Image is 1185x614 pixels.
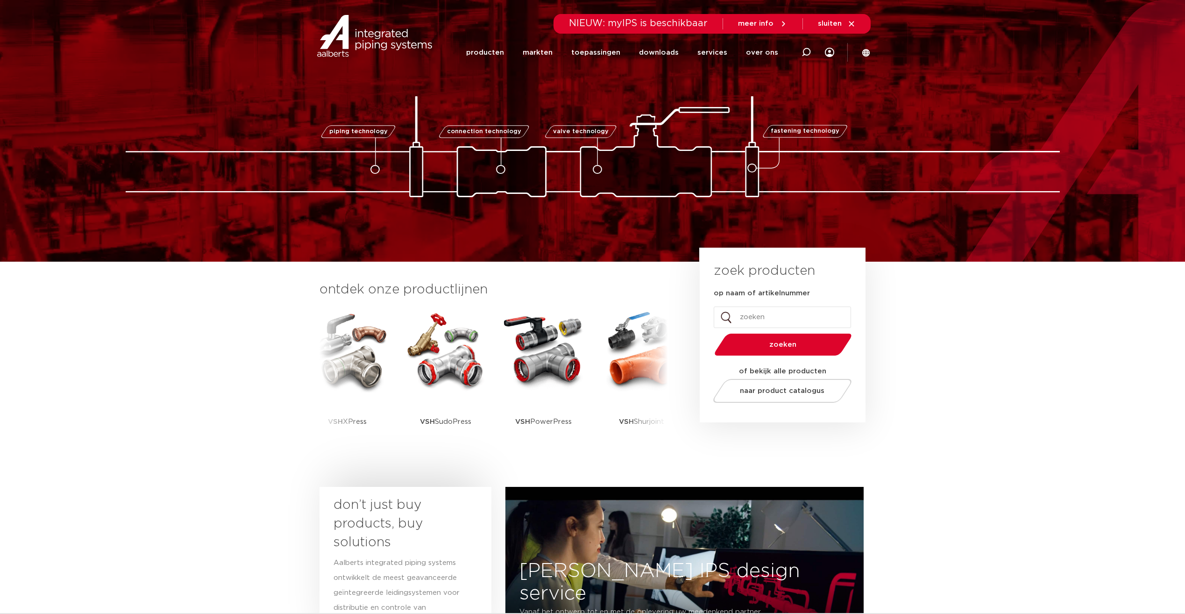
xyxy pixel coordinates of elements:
a: meer info [738,20,788,28]
a: toepassingen [571,35,620,71]
button: zoeken [710,333,855,357]
a: sluiten [818,20,856,28]
span: fastening technology [771,129,839,135]
h3: [PERSON_NAME] IPS design service [505,560,864,605]
strong: VSH [619,418,634,425]
strong: VSH [515,418,530,425]
span: sluiten [818,20,842,27]
input: zoeken [714,307,851,328]
a: VSHShurjoint [600,308,684,451]
a: VSHPowerPress [502,308,586,451]
strong: of bekijk alle producten [739,368,826,375]
h3: ontdek onze productlijnen [319,280,668,299]
strong: VSH [420,418,435,425]
strong: VSH [328,418,343,425]
p: PowerPress [515,393,572,451]
span: meer info [738,20,773,27]
a: naar product catalogus [710,379,854,403]
p: SudoPress [420,393,471,451]
nav: Menu [466,35,778,71]
a: downloads [639,35,679,71]
span: connection technology [447,129,521,135]
a: markten [523,35,553,71]
h3: zoek producten [714,262,815,280]
a: producten [466,35,504,71]
span: zoeken [738,341,828,348]
span: NIEUW: myIPS is beschikbaar [569,19,708,28]
a: VSHXPress [305,308,390,451]
a: VSHSudoPress [404,308,488,451]
span: valve technology [553,129,609,135]
p: XPress [328,393,367,451]
label: op naam of artikelnummer [714,289,810,298]
a: over ons [746,35,778,71]
a: services [697,35,727,71]
span: naar product catalogus [740,387,824,394]
span: piping technology [329,129,388,135]
p: Shurjoint [619,393,664,451]
h3: don’t just buy products, buy solutions [334,496,461,552]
